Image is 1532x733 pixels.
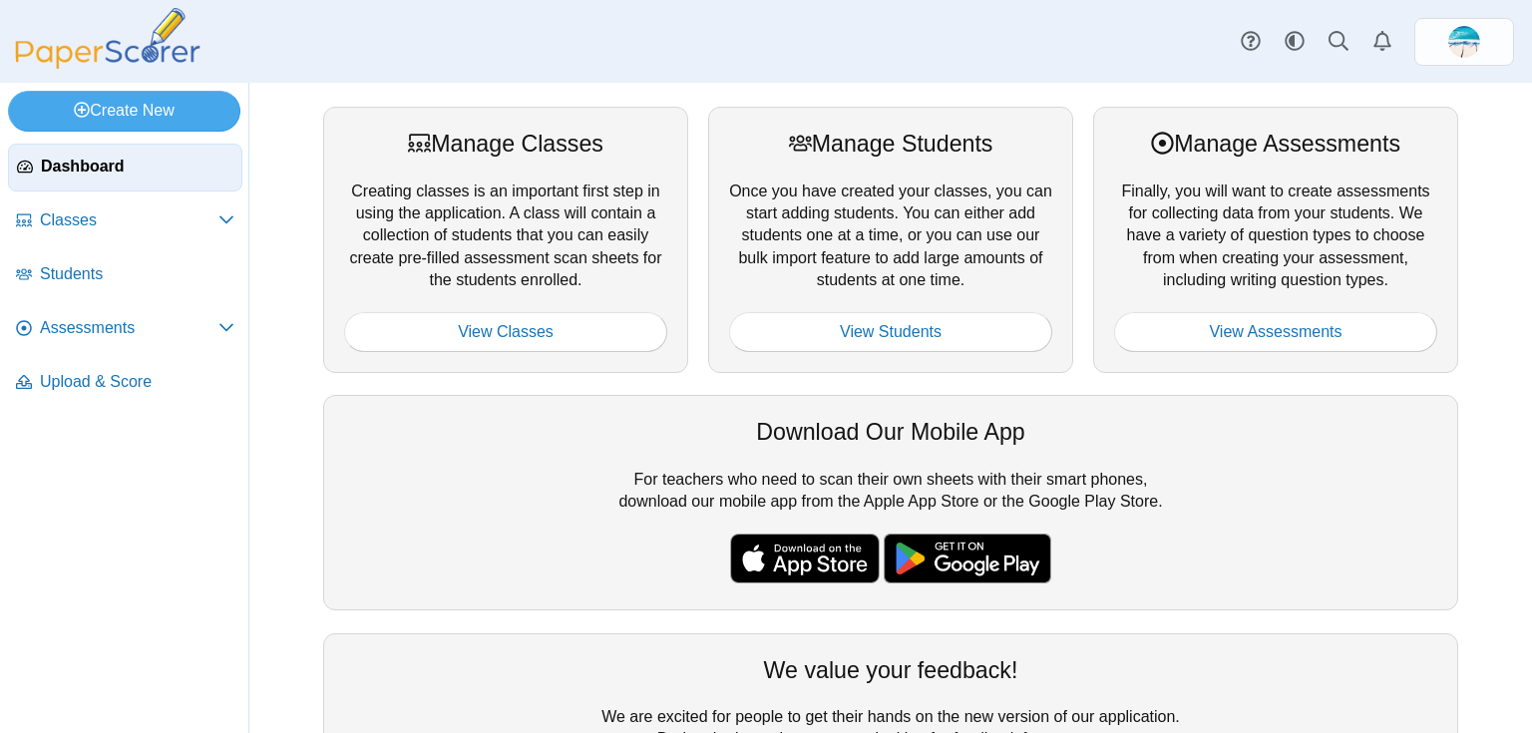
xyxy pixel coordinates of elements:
a: Create New [8,91,240,131]
img: apple-store-badge.svg [730,534,880,583]
a: PaperScorer [8,55,207,72]
a: Classes [8,197,242,245]
div: Manage Classes [344,128,667,160]
span: Dashboard [41,156,233,178]
a: Assessments [8,305,242,353]
a: ps.H1yuw66FtyTk4FxR [1414,18,1514,66]
div: We value your feedback! [344,654,1437,686]
img: google-play-badge.png [884,534,1051,583]
div: For teachers who need to scan their own sheets with their smart phones, download our mobile app f... [323,395,1458,610]
a: View Classes [344,312,667,352]
div: Manage Assessments [1114,128,1437,160]
div: Manage Students [729,128,1052,160]
div: Finally, you will want to create assessments for collecting data from your students. We have a va... [1093,107,1458,373]
span: Assessments [40,317,218,339]
a: View Assessments [1114,312,1437,352]
a: Alerts [1360,20,1404,64]
a: View Students [729,312,1052,352]
div: Creating classes is an important first step in using the application. A class will contain a coll... [323,107,688,373]
span: Upload & Score [40,371,234,393]
img: PaperScorer [8,8,207,69]
div: Once you have created your classes, you can start adding students. You can either add students on... [708,107,1073,373]
div: Download Our Mobile App [344,416,1437,448]
span: Students [40,263,234,285]
a: Students [8,251,242,299]
a: Dashboard [8,144,242,191]
span: Chrissy Greenberg [1448,26,1480,58]
img: ps.H1yuw66FtyTk4FxR [1448,26,1480,58]
a: Upload & Score [8,359,242,407]
span: Classes [40,209,218,231]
